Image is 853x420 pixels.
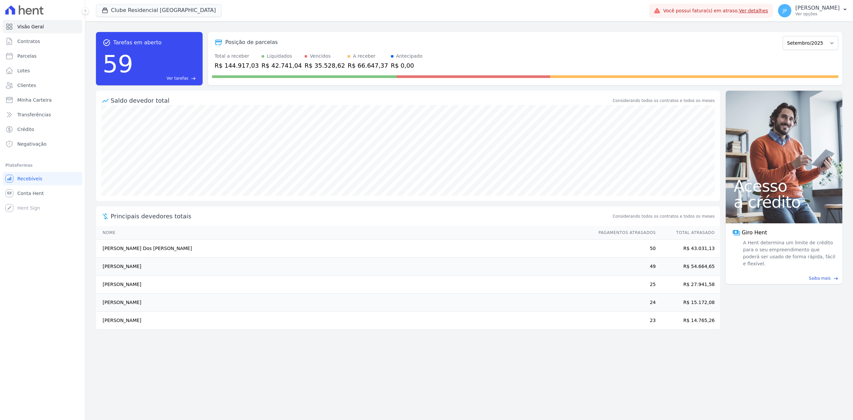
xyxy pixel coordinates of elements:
span: Recebíveis [17,175,42,182]
p: Ver opções [795,11,840,17]
div: Liquidados [267,53,292,60]
span: Giro Hent [742,229,767,237]
th: Total Atrasado [656,226,720,240]
span: east [833,276,838,281]
td: [PERSON_NAME] [96,294,592,312]
a: Conta Hent [3,187,82,200]
a: Visão Geral [3,20,82,33]
a: Saiba mais east [730,275,838,281]
a: Contratos [3,35,82,48]
span: Negativação [17,141,47,147]
span: Parcelas [17,53,37,59]
a: Ver tarefas east [136,75,196,81]
span: Considerando todos os contratos e todos os meses [613,213,715,219]
span: A Hent determina um limite de crédito para o seu empreendimento que poderá ser usado de forma ráp... [742,239,836,267]
td: 24 [592,294,656,312]
div: 59 [103,47,133,81]
span: JP [783,8,787,13]
div: Total a receber [215,53,259,60]
a: Crédito [3,123,82,136]
p: [PERSON_NAME] [795,5,840,11]
span: Saiba mais [809,275,831,281]
td: R$ 43.031,13 [656,240,720,258]
a: Lotes [3,64,82,77]
a: Recebíveis [3,172,82,185]
span: Lotes [17,67,30,74]
span: Ver tarefas [167,75,188,81]
span: Contratos [17,38,40,45]
div: Plataformas [5,161,80,169]
span: Acesso [734,178,834,194]
td: [PERSON_NAME] Dos [PERSON_NAME] [96,240,592,258]
a: Clientes [3,79,82,92]
div: Vencidos [310,53,331,60]
div: Posição de parcelas [225,38,278,46]
button: Clube Residencial [GEOGRAPHIC_DATA] [96,4,222,17]
div: R$ 35.528,62 [305,61,345,70]
div: R$ 66.647,37 [348,61,388,70]
div: Saldo devedor total [111,96,611,105]
span: task_alt [103,39,111,47]
div: Considerando todos os contratos e todos os meses [613,98,715,104]
td: 50 [592,240,656,258]
span: Transferências [17,111,51,118]
a: Negativação [3,137,82,151]
th: Nome [96,226,592,240]
div: R$ 0,00 [391,61,423,70]
button: JP [PERSON_NAME] Ver opções [773,1,853,20]
span: a crédito [734,194,834,210]
td: R$ 15.172,08 [656,294,720,312]
td: [PERSON_NAME] [96,276,592,294]
a: Ver detalhes [739,8,768,13]
a: Parcelas [3,49,82,63]
span: Tarefas em aberto [113,39,162,47]
a: Transferências [3,108,82,121]
span: Conta Hent [17,190,44,197]
td: [PERSON_NAME] [96,258,592,276]
span: east [191,76,196,81]
div: Antecipado [396,53,423,60]
td: 23 [592,312,656,330]
span: Crédito [17,126,34,133]
td: R$ 54.664,65 [656,258,720,276]
td: R$ 14.765,26 [656,312,720,330]
span: Visão Geral [17,23,44,30]
span: Você possui fatura(s) em atraso. [663,7,768,14]
div: A receber [353,53,376,60]
td: [PERSON_NAME] [96,312,592,330]
td: 49 [592,258,656,276]
td: R$ 27.941,58 [656,276,720,294]
div: R$ 144.917,03 [215,61,259,70]
span: Minha Carteira [17,97,52,103]
span: Principais devedores totais [111,212,611,221]
div: R$ 42.741,04 [262,61,302,70]
span: Clientes [17,82,36,89]
th: Pagamentos Atrasados [592,226,656,240]
a: Minha Carteira [3,93,82,107]
td: 25 [592,276,656,294]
